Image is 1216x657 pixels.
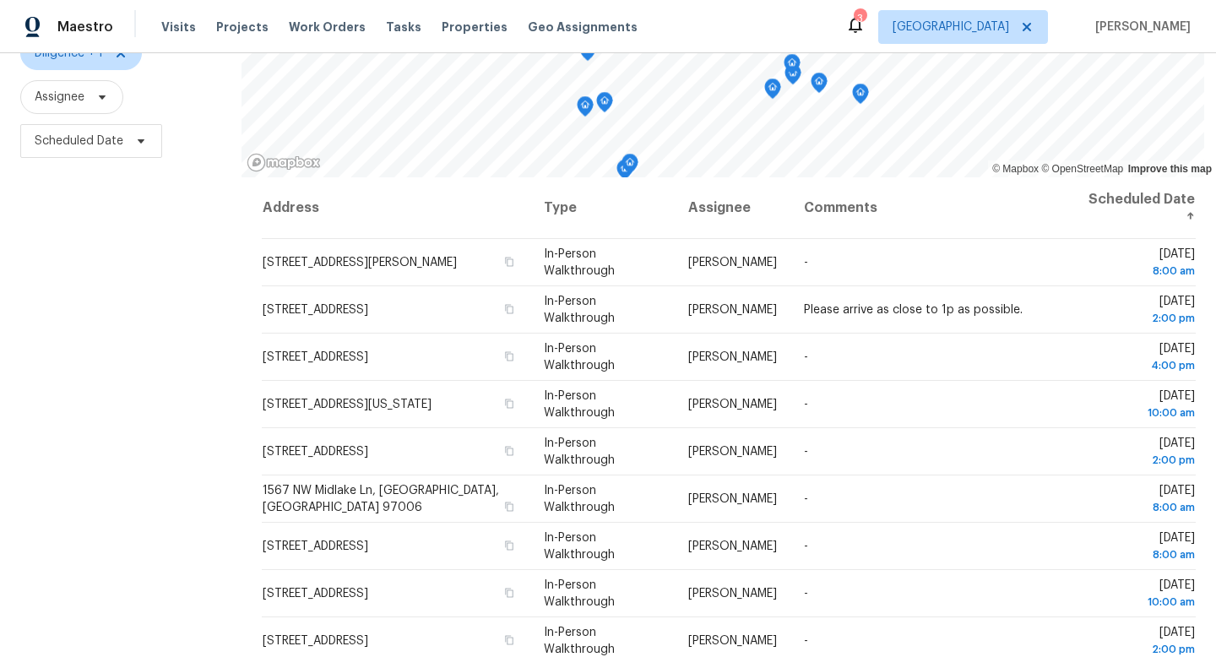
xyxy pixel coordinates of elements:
button: Copy Address [502,538,517,553]
span: [DATE] [1084,579,1195,611]
button: Copy Address [502,443,517,459]
span: Visits [161,19,196,35]
span: Projects [216,19,269,35]
span: In-Person Walkthrough [544,248,615,277]
button: Copy Address [502,254,517,269]
span: [STREET_ADDRESS][PERSON_NAME] [263,257,457,269]
span: [PERSON_NAME] [688,540,777,552]
div: Map marker [764,79,781,105]
th: Type [530,177,675,239]
span: [GEOGRAPHIC_DATA] [893,19,1009,35]
div: 10:00 am [1084,594,1195,611]
a: OpenStreetMap [1041,163,1123,175]
span: In-Person Walkthrough [544,627,615,655]
span: - [804,351,808,363]
span: [STREET_ADDRESS] [263,351,368,363]
span: - [804,493,808,505]
span: [STREET_ADDRESS] [263,635,368,647]
span: Work Orders [289,19,366,35]
div: Map marker [811,73,828,99]
span: Tasks [386,21,421,33]
span: In-Person Walkthrough [544,579,615,608]
span: [PERSON_NAME] [688,399,777,410]
span: [PERSON_NAME] [688,493,777,505]
span: - [804,446,808,458]
div: Map marker [784,64,801,90]
span: [STREET_ADDRESS] [263,446,368,458]
span: [STREET_ADDRESS] [263,540,368,552]
span: In-Person Walkthrough [544,437,615,466]
button: Copy Address [502,585,517,600]
span: [PERSON_NAME] [1088,19,1191,35]
span: In-Person Walkthrough [544,485,615,513]
div: 3 [854,10,866,27]
span: [STREET_ADDRESS] [263,304,368,316]
button: Copy Address [502,301,517,317]
span: In-Person Walkthrough [544,343,615,372]
div: Map marker [784,54,801,80]
button: Copy Address [502,349,517,364]
span: [STREET_ADDRESS][US_STATE] [263,399,432,410]
button: Copy Address [502,499,517,514]
span: [PERSON_NAME] [688,588,777,600]
a: Mapbox [992,163,1039,175]
span: [PERSON_NAME] [688,635,777,647]
div: Map marker [579,41,596,67]
span: - [804,399,808,410]
span: - [804,635,808,647]
div: 10:00 am [1084,405,1195,421]
div: Map marker [596,92,613,118]
span: [PERSON_NAME] [688,446,777,458]
span: [PERSON_NAME] [688,351,777,363]
span: Geo Assignments [528,19,638,35]
span: - [804,540,808,552]
div: Map marker [622,154,638,180]
button: Copy Address [502,396,517,411]
span: In-Person Walkthrough [544,532,615,561]
div: 8:00 am [1084,546,1195,563]
span: Assignee [35,89,84,106]
span: In-Person Walkthrough [544,296,615,324]
span: Diligence + 1 [35,45,103,62]
div: 4:00 pm [1084,357,1195,374]
span: [PERSON_NAME] [688,257,777,269]
th: Address [262,177,530,239]
span: [DATE] [1084,248,1195,280]
span: Properties [442,19,508,35]
span: [PERSON_NAME] [688,304,777,316]
div: Map marker [577,96,594,122]
span: Maestro [57,19,113,35]
span: [DATE] [1084,296,1195,327]
div: 2:00 pm [1084,452,1195,469]
a: Mapbox homepage [247,153,321,172]
span: In-Person Walkthrough [544,390,615,419]
th: Assignee [675,177,790,239]
span: - [804,257,808,269]
span: [DATE] [1084,485,1195,516]
span: [DATE] [1084,343,1195,374]
button: Copy Address [502,633,517,648]
span: Scheduled Date [35,133,123,149]
span: [DATE] [1084,532,1195,563]
div: 2:00 pm [1084,310,1195,327]
span: [DATE] [1084,390,1195,421]
div: Map marker [852,84,869,110]
a: Improve this map [1128,163,1212,175]
div: 8:00 am [1084,499,1195,516]
span: 1567 NW Midlake Ln, [GEOGRAPHIC_DATA], [GEOGRAPHIC_DATA] 97006 [263,485,499,513]
th: Scheduled Date ↑ [1071,177,1196,239]
th: Comments [790,177,1071,239]
div: 8:00 am [1084,263,1195,280]
div: Map marker [616,160,633,186]
span: - [804,588,808,600]
span: [DATE] [1084,437,1195,469]
span: Please arrive as close to 1p as possible. [804,304,1023,316]
span: [STREET_ADDRESS] [263,588,368,600]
